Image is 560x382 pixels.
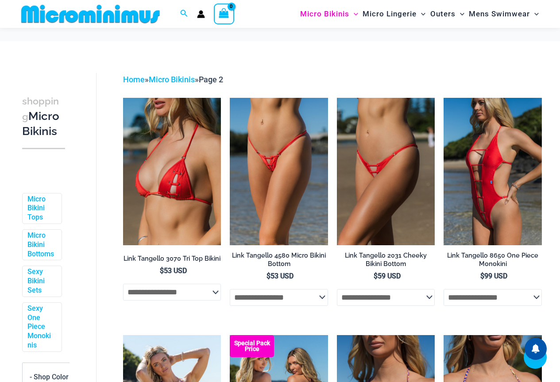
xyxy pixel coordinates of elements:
a: View Shopping Cart, empty [214,4,234,24]
span: shopping [22,96,59,122]
a: Search icon link [180,8,188,19]
bdi: 59 USD [374,272,401,280]
a: Link Tangello 3070 Tri Top Bikini [123,255,221,266]
a: Micro BikinisMenu ToggleMenu Toggle [298,3,360,25]
span: Menu Toggle [456,3,464,25]
b: Special Pack Price [230,340,274,352]
a: Link Tangello 4580 Micro Bikini Bottom [230,251,328,271]
img: Link Tangello 3070 Tri Top 01 [123,98,221,245]
span: Menu Toggle [530,3,539,25]
a: OutersMenu ToggleMenu Toggle [428,3,467,25]
bdi: 53 USD [266,272,294,280]
bdi: 53 USD [160,266,187,275]
img: MM SHOP LOGO FLAT [18,4,163,24]
a: Mens SwimwearMenu ToggleMenu Toggle [467,3,541,25]
span: Micro Bikinis [300,3,349,25]
span: Page 2 [199,75,223,84]
span: - Shop Color [30,373,69,381]
img: Link Tangello 4580 Micro 01 [230,98,328,245]
bdi: 99 USD [480,272,507,280]
a: Link Tangello 3070 Tri Top 01Link Tangello 3070 Tri Top 4580 Micro 11Link Tangello 3070 Tri Top 4... [123,98,221,245]
a: Link Tangello 2031 Cheeky 01Link Tangello 2031 Cheeky 02Link Tangello 2031 Cheeky 02 [337,98,435,245]
a: Link Tangello 2031 Cheeky Bikini Bottom [337,251,435,271]
span: Outers [430,3,456,25]
a: Link Tangello 8650 One Piece Monokini [444,251,542,271]
h2: Link Tangello 2031 Cheeky Bikini Bottom [337,251,435,268]
a: Account icon link [197,10,205,18]
a: Link Tangello 8650 One Piece Monokini 11Link Tangello 8650 One Piece Monokini 12Link Tangello 865... [444,98,542,245]
a: Micro Bikinis [149,75,195,84]
h3: Micro Bikinis [22,93,65,139]
span: $ [374,272,378,280]
span: Menu Toggle [349,3,358,25]
a: Sexy Bikini Sets [27,267,55,295]
a: Micro Bikini Bottoms [27,231,55,259]
h2: Link Tangello 3070 Tri Top Bikini [123,255,221,263]
a: Home [123,75,145,84]
a: Micro LingerieMenu ToggleMenu Toggle [360,3,428,25]
img: Link Tangello 2031 Cheeky 01 [337,98,435,245]
span: $ [160,266,164,275]
h2: Link Tangello 4580 Micro Bikini Bottom [230,251,328,268]
span: Mens Swimwear [469,3,530,25]
img: Link Tangello 8650 One Piece Monokini 11 [444,98,542,245]
span: $ [266,272,270,280]
span: $ [480,272,484,280]
span: » » [123,75,223,84]
h2: Link Tangello 8650 One Piece Monokini [444,251,542,268]
nav: Site Navigation [297,1,542,27]
span: Menu Toggle [417,3,425,25]
a: Micro Bikini Tops [27,195,55,222]
span: Micro Lingerie [363,3,417,25]
a: Link Tangello 4580 Micro 01Link Tangello 4580 Micro 02Link Tangello 4580 Micro 02 [230,98,328,245]
a: Sexy One Piece Monokinis [27,304,55,350]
